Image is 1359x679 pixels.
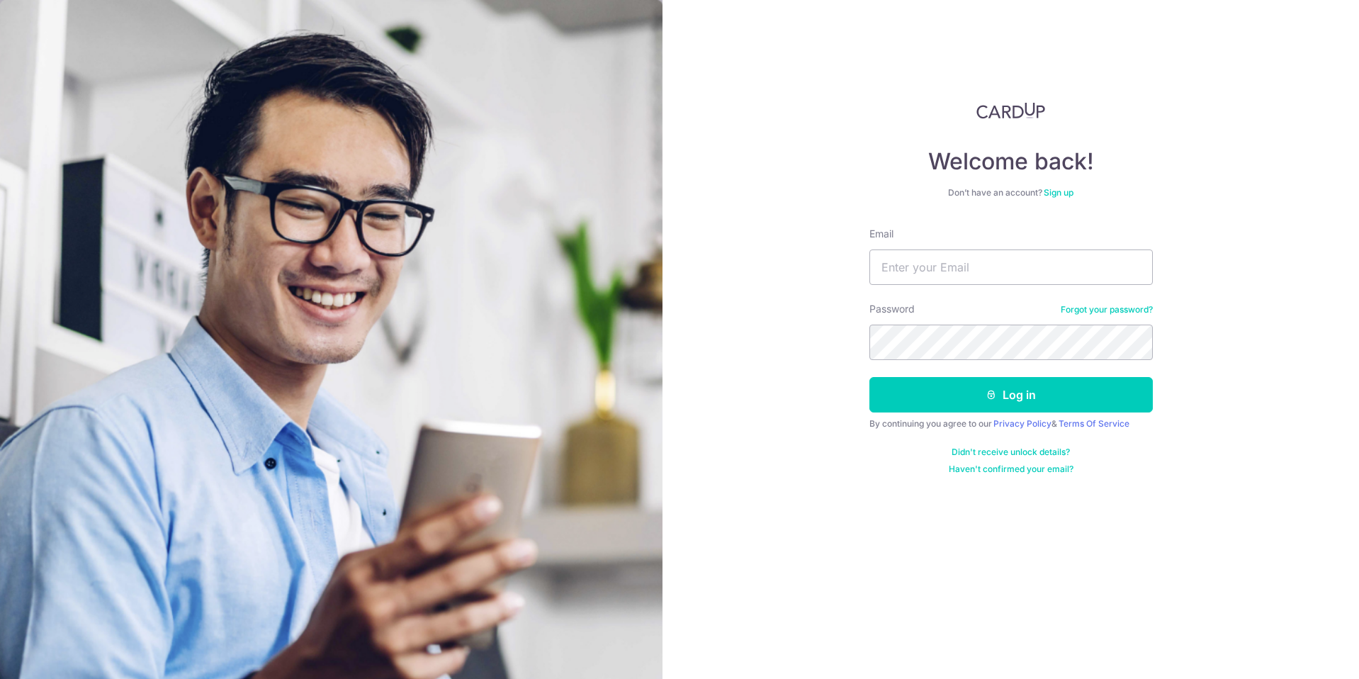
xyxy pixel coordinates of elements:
a: Forgot your password? [1061,304,1153,315]
img: CardUp Logo [976,102,1046,119]
a: Didn't receive unlock details? [952,447,1070,458]
button: Log in [869,377,1153,413]
label: Password [869,302,915,316]
a: Haven't confirmed your email? [949,464,1073,475]
h4: Welcome back! [869,147,1153,176]
a: Sign up [1044,187,1073,198]
input: Enter your Email [869,249,1153,285]
a: Terms Of Service [1059,418,1129,429]
div: By continuing you agree to our & [869,418,1153,430]
div: Don’t have an account? [869,187,1153,198]
label: Email [869,227,893,241]
a: Privacy Policy [993,418,1051,429]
